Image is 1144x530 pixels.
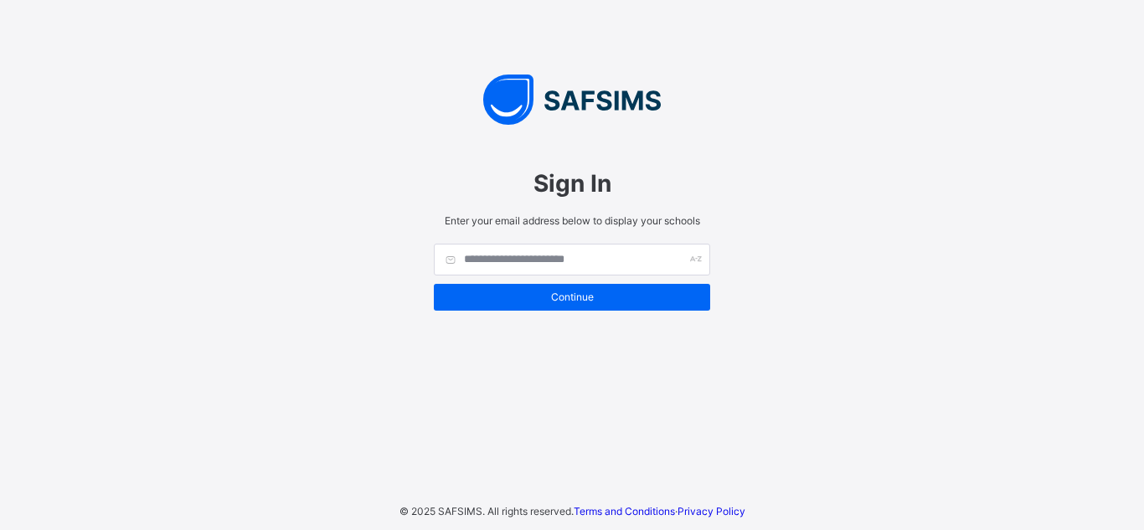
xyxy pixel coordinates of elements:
span: © 2025 SAFSIMS. All rights reserved. [399,505,574,517]
span: · [574,505,745,517]
img: SAFSIMS Logo [417,75,727,125]
span: Sign In [434,169,710,198]
span: Enter your email address below to display your schools [434,214,710,227]
span: Continue [446,291,698,303]
a: Privacy Policy [678,505,745,517]
a: Terms and Conditions [574,505,675,517]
